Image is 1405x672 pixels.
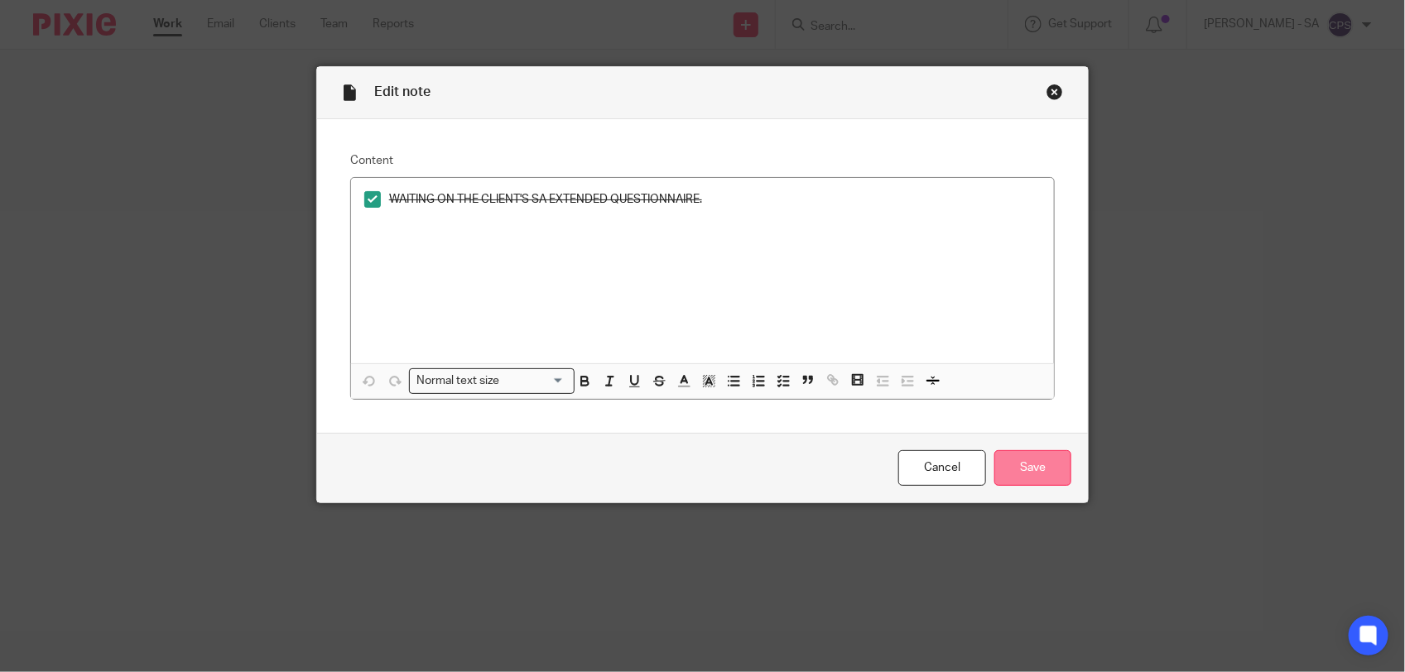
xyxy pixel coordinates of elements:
[994,450,1071,486] input: Save
[1047,84,1063,100] div: Close this dialog window
[898,450,986,486] a: Cancel
[505,372,565,390] input: Search for option
[409,368,575,394] div: Search for option
[374,85,431,98] span: Edit note
[350,152,1055,169] label: Content
[413,372,503,390] span: Normal text size
[389,191,1041,208] p: WAITING ON THE CLIENT'S SA EXTENDED QUESTIONNAIRE.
